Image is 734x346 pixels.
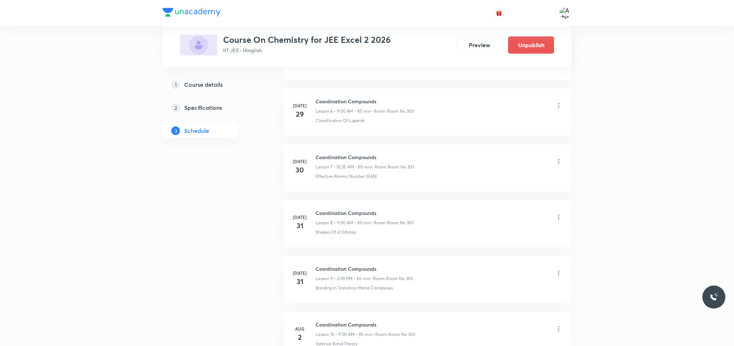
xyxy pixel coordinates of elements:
[316,265,413,273] h6: Coordination Compounds
[316,321,415,328] h6: Coordination Compounds
[293,276,307,287] h4: 31
[371,220,413,226] p: • Room Room No 303
[223,35,391,45] h3: Course On Chemistry for JEE Excel 2 2026
[316,275,370,282] p: Lesson 9 • 2:00 PM • 65 min
[372,164,414,170] p: • Room Room No 303
[171,80,180,89] p: 1
[293,332,307,343] h4: 2
[180,35,217,55] img: F95F8326-50B4-4D31-8CC6-57C1B8D0BEDD_plus.png
[710,293,718,301] img: ttu
[559,7,571,19] img: Ashish Kumar
[293,165,307,175] h4: 30
[316,164,372,170] p: Lesson 7 • 10:35 AM • 85 min
[371,108,413,114] p: • Room Room No 303
[372,331,415,338] p: • Room Room No 303
[171,126,180,135] p: 3
[293,109,307,120] h4: 29
[163,77,260,92] a: 1Course details
[316,108,371,114] p: Lesson 6 • 9:00 AM • 85 min
[293,158,307,165] h6: [DATE]
[184,126,209,135] h5: Schedule
[316,331,372,338] p: Lesson 10 • 9:00 AM • 85 min
[316,98,413,105] h6: Coordination Compounds
[293,102,307,109] h6: [DATE]
[171,103,180,112] p: 2
[316,285,393,291] p: Bonding In Transition Metal Complexes
[293,270,307,276] h6: [DATE]
[409,62,410,68] div: ·
[370,275,413,282] p: • Room Room No 303
[184,103,222,112] h5: Specifications
[316,209,413,217] h6: Coordination Compounds
[163,8,221,18] a: Company Logo
[316,153,414,161] h6: Coordination Compounds
[496,10,502,16] img: avatar
[163,100,260,115] a: 2Specifications
[493,7,505,19] button: avatar
[456,36,502,54] button: Preview
[293,220,307,231] h4: 31
[508,36,554,54] button: Unpublish
[316,229,356,235] p: Shapes Of d Orbitals
[316,117,364,124] p: Classification Of Ligands
[184,80,223,89] h5: Course details
[293,214,307,220] h6: [DATE]
[316,173,377,180] p: Effective Atomic Number (EAN)
[293,325,307,332] h6: Aug
[223,46,391,54] p: IIT JEE • Hinglish
[163,8,221,17] img: Company Logo
[316,220,371,226] p: Lesson 8 • 9:00 AM • 85 min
